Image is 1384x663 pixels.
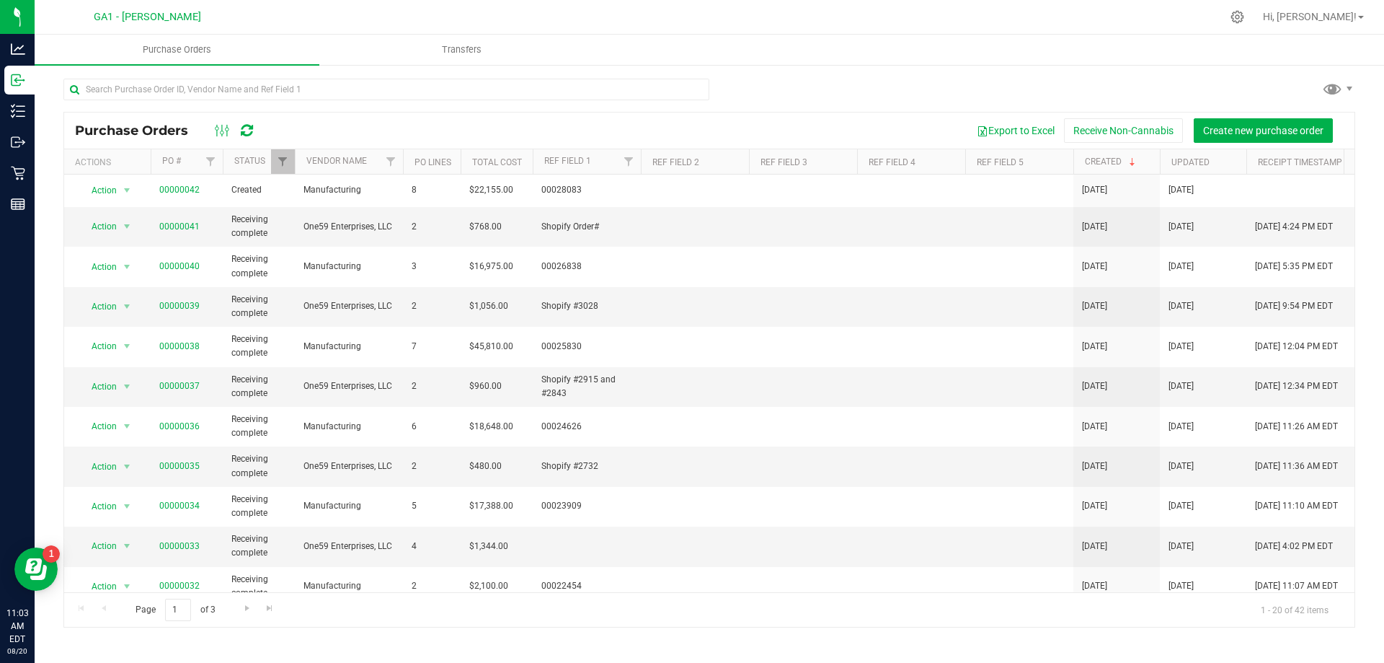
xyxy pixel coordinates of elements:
[35,35,319,65] a: Purchase Orders
[652,157,699,167] a: Ref Field 2
[123,43,231,56] span: Purchase Orders
[319,35,604,65] a: Transfers
[1085,157,1138,167] a: Created
[118,496,136,517] span: select
[1255,540,1333,553] span: [DATE] 4:02 PM EDT
[159,341,200,351] a: 00000038
[79,457,117,477] span: Action
[469,260,513,273] span: $16,975.00
[469,220,502,234] span: $768.00
[422,43,501,56] span: Transfers
[541,420,632,434] span: 00024626
[11,197,25,211] inline-svg: Reports
[412,379,452,393] span: 2
[1203,125,1323,136] span: Create new purchase order
[303,299,394,313] span: One59 Enterprises, LLC
[159,221,200,232] a: 00000041
[1082,379,1107,393] span: [DATE]
[1168,579,1194,593] span: [DATE]
[11,104,25,118] inline-svg: Inventory
[541,460,632,473] span: Shopify #2732
[1263,11,1357,22] span: Hi, [PERSON_NAME]!
[231,573,286,600] span: Receiving complete
[1255,340,1338,354] span: [DATE] 12:04 PM EDT
[303,579,394,593] span: Manufacturing
[159,501,200,511] a: 00000034
[1255,260,1333,273] span: [DATE] 5:35 PM EDT
[1082,460,1107,473] span: [DATE]
[1082,579,1107,593] span: [DATE]
[14,548,58,591] iframe: Resource center
[1249,599,1340,620] span: 1 - 20 of 42 items
[469,420,513,434] span: $18,648.00
[303,183,394,197] span: Manufacturing
[1168,340,1194,354] span: [DATE]
[271,149,295,174] a: Filter
[469,579,508,593] span: $2,100.00
[75,157,145,167] div: Actions
[469,299,508,313] span: $1,056.00
[1168,460,1194,473] span: [DATE]
[165,599,191,621] input: 1
[1168,220,1194,234] span: [DATE]
[118,297,136,317] span: select
[236,599,257,618] a: Go to the next page
[159,461,200,471] a: 00000035
[541,579,632,593] span: 00022454
[760,157,807,167] a: Ref Field 3
[1064,118,1183,143] button: Receive Non-Cannabis
[159,541,200,551] a: 00000033
[469,460,502,473] span: $480.00
[79,377,117,397] span: Action
[118,576,136,597] span: select
[1168,183,1194,197] span: [DATE]
[231,532,286,560] span: Receiving complete
[6,607,28,646] p: 11:03 AM EDT
[79,536,117,556] span: Action
[1255,379,1338,393] span: [DATE] 12:34 PM EDT
[1258,157,1342,167] a: Receipt Timestamp
[63,79,709,100] input: Search Purchase Order ID, Vendor Name and Ref Field 1
[79,336,117,356] span: Action
[544,156,591,166] a: Ref Field 1
[159,301,200,311] a: 00000039
[469,540,508,553] span: $1,344.00
[1168,420,1194,434] span: [DATE]
[469,183,513,197] span: $22,155.00
[412,420,452,434] span: 6
[123,599,227,621] span: Page of 3
[118,416,136,436] span: select
[159,381,200,391] a: 00000037
[303,379,394,393] span: One59 Enterprises, LLC
[1255,579,1338,593] span: [DATE] 11:07 AM EDT
[6,646,28,657] p: 08/20
[79,257,117,277] span: Action
[1082,540,1107,553] span: [DATE]
[118,536,136,556] span: select
[412,220,452,234] span: 2
[469,379,502,393] span: $960.00
[75,123,203,139] span: Purchase Orders
[118,377,136,397] span: select
[541,499,632,513] span: 00023909
[1255,220,1333,234] span: [DATE] 4:24 PM EDT
[11,135,25,149] inline-svg: Outbound
[469,340,513,354] span: $45,810.00
[79,496,117,517] span: Action
[303,499,394,513] span: Manufacturing
[303,540,394,553] span: One59 Enterprises, LLC
[1082,420,1107,434] span: [DATE]
[231,413,286,440] span: Receiving complete
[541,299,632,313] span: Shopify #3028
[1228,10,1246,24] div: Manage settings
[412,499,452,513] span: 5
[118,257,136,277] span: select
[79,576,117,597] span: Action
[303,260,394,273] span: Manufacturing
[1168,299,1194,313] span: [DATE]
[79,416,117,436] span: Action
[159,261,200,271] a: 00000040
[869,157,915,167] a: Ref Field 4
[1082,499,1107,513] span: [DATE]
